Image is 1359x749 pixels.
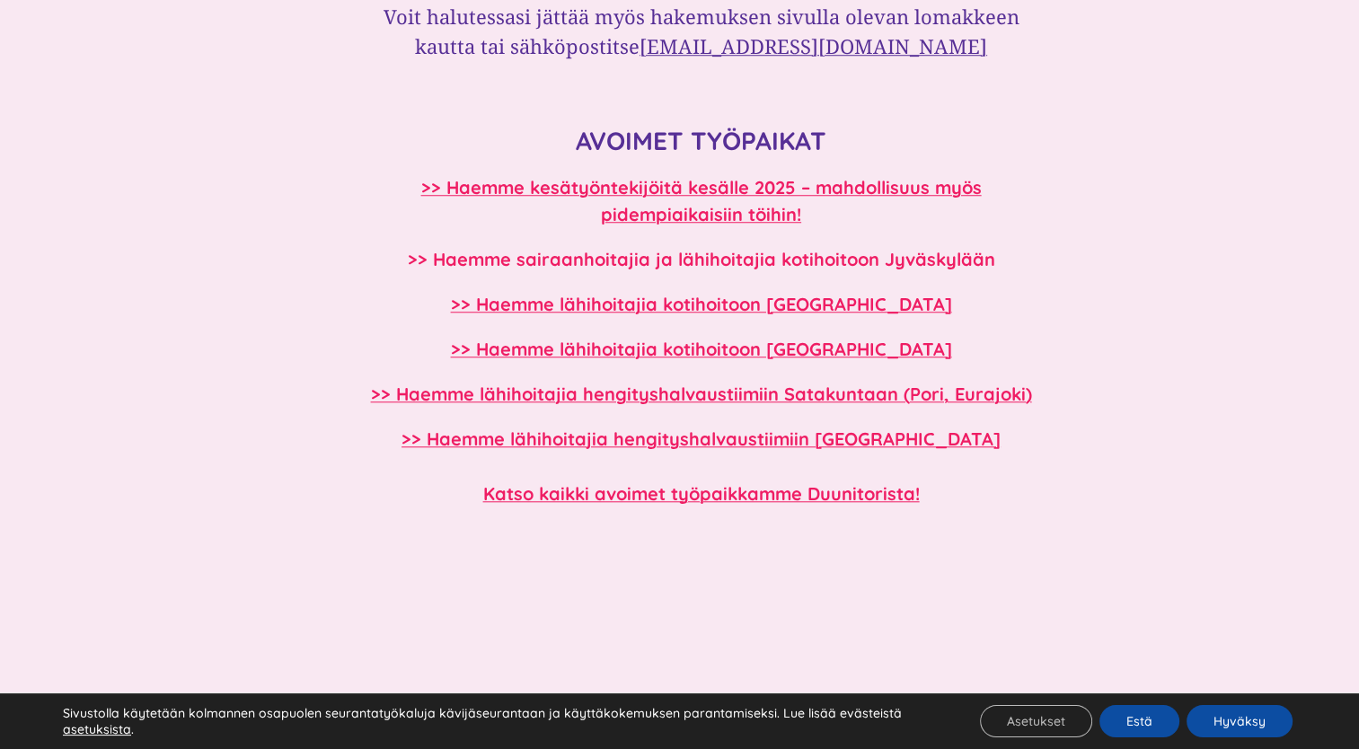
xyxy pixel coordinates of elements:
[640,32,987,59] a: [EMAIL_ADDRESS][DOMAIN_NAME]
[371,383,1032,405] a: >> Haemme lähihoitajia hengityshalvaustiimiin Satakuntaan (Pori, Eurajoki)
[63,721,131,737] button: asetuksista
[980,705,1092,737] button: Asetukset
[576,125,826,156] strong: AVOIMET TYÖPAIKAT
[1099,705,1179,737] button: Estä
[402,427,1001,450] a: >> Haemme lähihoitajia hengityshalvaustiimiin [GEOGRAPHIC_DATA]
[421,176,982,225] a: >> Haemme kesätyöntekijöitä kesälle 2025 – mahdollisuus myös pidempiaikaisiin töihin!
[408,248,995,270] a: >> Haemme sairaanhoitajia ja lähihoitajia kotihoitoon Jyväskylään
[451,293,952,315] a: >> Haemme lähihoitajia kotihoitoon [GEOGRAPHIC_DATA]
[483,482,920,505] a: Katso kaikki avoimet työpaikkamme Duunitorista!
[357,2,1046,61] h3: Voit halutessasi jättää myös hakemuksen sivulla olevan lomakkeen kautta tai sähköpostitse
[1187,705,1293,737] button: Hyväksy
[63,705,936,737] p: Sivustolla käytetään kolmannen osapuolen seurantatyökaluja kävijäseurantaan ja käyttäkokemuksen p...
[451,338,952,360] a: >> Haemme lähihoitajia kotihoitoon [GEOGRAPHIC_DATA]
